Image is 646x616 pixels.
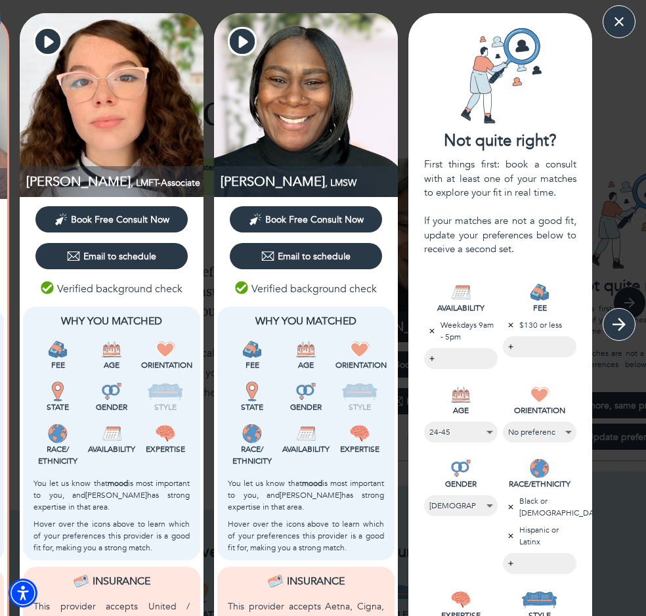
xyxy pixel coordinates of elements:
p: You let us know that is most important to you, and [PERSON_NAME] has strong expertise in that area. [228,477,384,513]
p: Age [282,359,330,371]
img: Gender [102,382,121,401]
img: RACE/ETHNICITY [530,458,549,478]
button: Book Free Consult Now [230,206,382,232]
div: Accessibility Menu [9,579,37,607]
img: FEE [530,282,549,302]
img: AGE [451,385,471,405]
img: Expertise [156,424,175,443]
p: Fee [33,359,82,371]
p: Verified background check [41,281,183,297]
img: Card icon [451,26,549,125]
p: RACE/ETHNICITY [503,478,576,490]
p: Hover over the icons above to learn which of your preferences this provider is a good fit for, ma... [228,518,384,554]
p: Expertise [141,443,190,455]
img: Age [102,340,121,359]
p: ORIENTATION [503,405,576,416]
img: Orientation [156,340,175,359]
img: Gender [296,382,316,401]
p: AGE [424,405,498,416]
p: FEE [503,302,576,314]
p: Black or [DEMOGRAPHIC_DATA] [503,495,576,519]
p: Orientation [141,359,190,371]
span: , LMFT-Associate [131,177,200,189]
img: Race/<br />Ethnicity [242,424,262,443]
img: ORIENTATION [530,385,549,405]
img: Shaunte Gardener profile [214,13,398,197]
button: Book Free Consult Now [35,206,188,232]
img: Orientation [350,340,370,359]
img: Availability [296,424,316,443]
p: Hover over the icons above to learn which of your preferences this provider is a good fit for, ma... [33,518,190,554]
img: Style [147,382,183,401]
p: State [228,401,276,413]
p: Insurance [93,573,150,589]
b: mood [108,478,128,489]
p: Why You Matched [33,313,190,329]
img: State [48,382,68,401]
span: Book Free Consult Now [71,213,169,226]
img: GENDER [451,458,471,478]
img: Availability [102,424,121,443]
p: GENDER [424,478,498,490]
img: Expertise [350,424,370,443]
p: Fee [228,359,276,371]
p: Age [87,359,136,371]
button: Email to schedule [35,243,188,269]
p: AVAILABILITY [424,302,498,314]
p: LMFT-Associate [26,173,204,190]
img: State [242,382,262,401]
p: Verified background check [235,281,377,297]
img: STYLE [521,590,557,609]
div: Not quite right? [408,130,592,152]
p: Expertise [335,443,384,455]
p: State [33,401,82,413]
img: Age [296,340,316,359]
p: LMSW [221,173,398,190]
span: Book Free Consult Now [265,213,364,226]
p: Gender [87,401,136,413]
span: , LMSW [325,177,356,189]
div: First things first: book a consult with at least one of your matches to explore your fit in real ... [424,158,576,256]
p: Weekdays 9am - 5pm [424,319,498,343]
img: Fee [242,340,262,359]
img: Fee [48,340,68,359]
img: Race/<br />Ethnicity [48,424,68,443]
img: Samantha Fantauzzi profile [20,13,204,197]
p: Race/ Ethnicity [228,443,276,467]
img: AVAILABILITY [451,282,471,302]
p: Why You Matched [228,313,384,329]
b: mood [302,478,322,489]
p: Insurance [287,573,345,589]
p: Style [335,401,384,413]
div: Email to schedule [67,250,156,263]
img: Style [341,382,377,401]
button: Email to schedule [230,243,382,269]
p: Availability [87,443,136,455]
p: Gender [282,401,330,413]
p: Style [141,401,190,413]
div: This provider is licensed to work in your state. [33,382,82,413]
p: Availability [282,443,330,455]
p: $130 or less [503,319,576,331]
p: Hispanic or Latinx [503,524,576,548]
p: You let us know that is most important to you, and [PERSON_NAME] has strong expertise in that area. [33,477,190,513]
p: Race/ Ethnicity [33,443,82,467]
p: Orientation [335,359,384,371]
img: EXPERTISE [451,590,471,609]
div: Email to schedule [261,250,351,263]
